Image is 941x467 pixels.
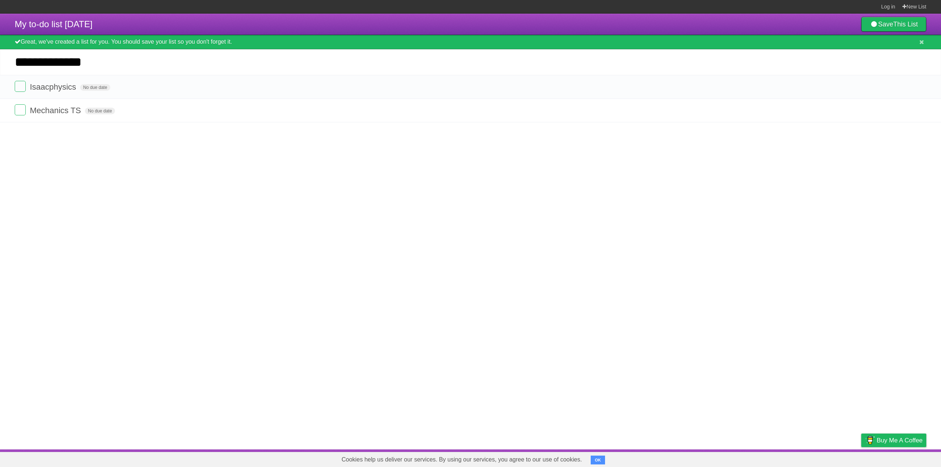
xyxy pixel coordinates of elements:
label: Done [15,81,26,92]
a: Privacy [852,451,871,465]
span: Cookies help us deliver our services. By using our services, you agree to our use of cookies. [334,452,589,467]
a: About [763,451,779,465]
span: No due date [80,84,110,91]
a: Developers [788,451,817,465]
span: Buy me a coffee [877,434,923,447]
span: Mechanics TS [30,106,83,115]
a: Terms [827,451,843,465]
a: Buy me a coffee [861,434,926,447]
b: This List [893,21,918,28]
a: SaveThis List [861,17,926,32]
span: Isaacphysics [30,82,78,91]
a: Suggest a feature [880,451,926,465]
span: No due date [85,108,115,114]
button: OK [591,456,605,464]
span: My to-do list [DATE] [15,19,93,29]
img: Buy me a coffee [865,434,875,446]
label: Done [15,104,26,115]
